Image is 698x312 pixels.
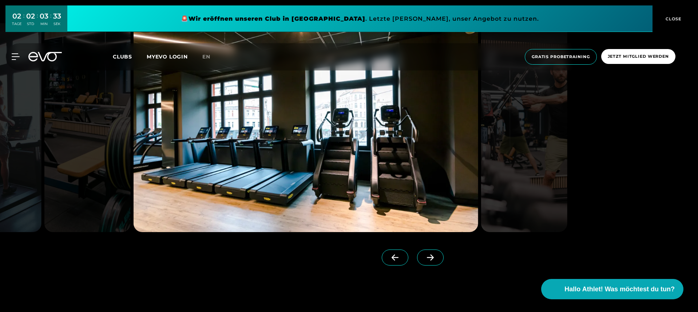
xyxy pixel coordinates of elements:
img: evofitness [44,23,131,232]
span: Clubs [113,53,132,60]
button: Hallo Athlet! Was möchtest du tun? [541,279,683,299]
a: MYEVO LOGIN [147,53,188,60]
span: CLOSE [664,16,682,22]
div: MIN [40,21,48,27]
span: Jetzt Mitglied werden [608,53,669,60]
a: Clubs [113,53,147,60]
div: : [37,12,38,31]
a: en [202,53,219,61]
div: 33 [53,11,61,21]
div: 02 [26,11,35,21]
a: Jetzt Mitglied werden [599,49,678,65]
img: evofitness [134,23,478,232]
div: TAGE [12,21,21,27]
button: CLOSE [653,5,693,32]
span: en [202,53,210,60]
div: : [50,12,51,31]
span: Gratis Probetraining [532,54,590,60]
div: 03 [40,11,48,21]
img: evofitness [481,23,567,232]
a: Gratis Probetraining [523,49,599,65]
div: SEK [53,21,61,27]
span: Hallo Athlet! Was möchtest du tun? [564,284,675,294]
div: 02 [12,11,21,21]
div: : [23,12,24,31]
div: STD [26,21,35,27]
